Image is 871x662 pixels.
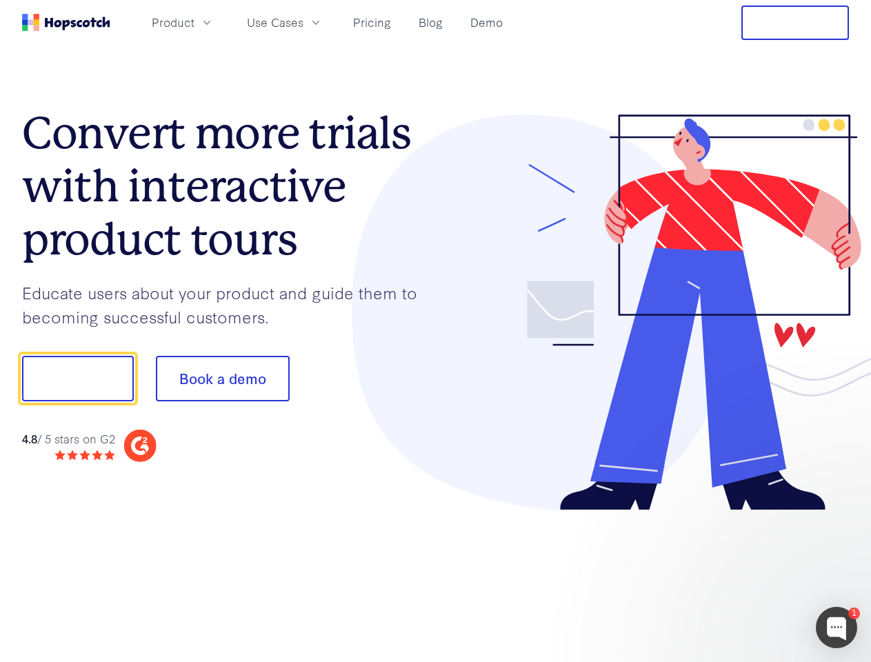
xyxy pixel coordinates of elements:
a: Demo [465,11,508,34]
button: Book a demo [156,356,290,401]
span: Use Cases [247,14,303,31]
p: Educate users about your product and guide them to becoming successful customers. [22,281,436,328]
a: Pricing [348,11,397,34]
strong: 4.8 [22,430,37,446]
div: 1 [848,608,860,619]
div: / 5 stars on G2 [22,430,115,448]
h1: Convert more trials with interactive product tours [22,107,436,265]
button: Show me! [22,356,134,401]
a: Blog [413,11,448,34]
button: Use Cases [239,11,331,34]
button: Free Trial [741,6,849,40]
a: Home [22,14,110,31]
span: Product [152,14,194,31]
button: Product [143,11,222,34]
